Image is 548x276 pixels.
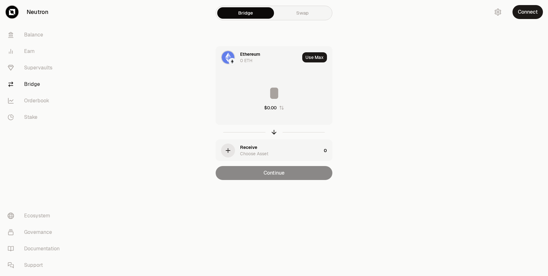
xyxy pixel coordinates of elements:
img: ETH Logo [222,51,234,64]
button: Use Max [302,52,327,62]
a: Support [3,257,68,273]
button: ReceiveChoose Asset0 [216,140,332,161]
a: Balance [3,27,68,43]
div: Choose Asset [240,151,268,157]
a: Bridge [3,76,68,93]
div: ReceiveChoose Asset [216,140,321,161]
a: Swap [274,7,331,19]
div: 0 [324,140,332,161]
a: Ecosystem [3,208,68,224]
button: Connect [512,5,543,19]
a: Supervaults [3,60,68,76]
a: Earn [3,43,68,60]
a: Bridge [217,7,274,19]
div: ETH LogoEthereum LogoEthereum0 ETH [216,47,300,68]
div: Receive [240,144,257,151]
img: Ethereum Logo [229,59,235,64]
div: 0 ETH [240,57,252,64]
a: Governance [3,224,68,241]
div: Ethereum [240,51,260,57]
button: $0.00 [264,105,284,111]
div: $0.00 [264,105,277,111]
a: Orderbook [3,93,68,109]
a: Documentation [3,241,68,257]
a: Stake [3,109,68,125]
